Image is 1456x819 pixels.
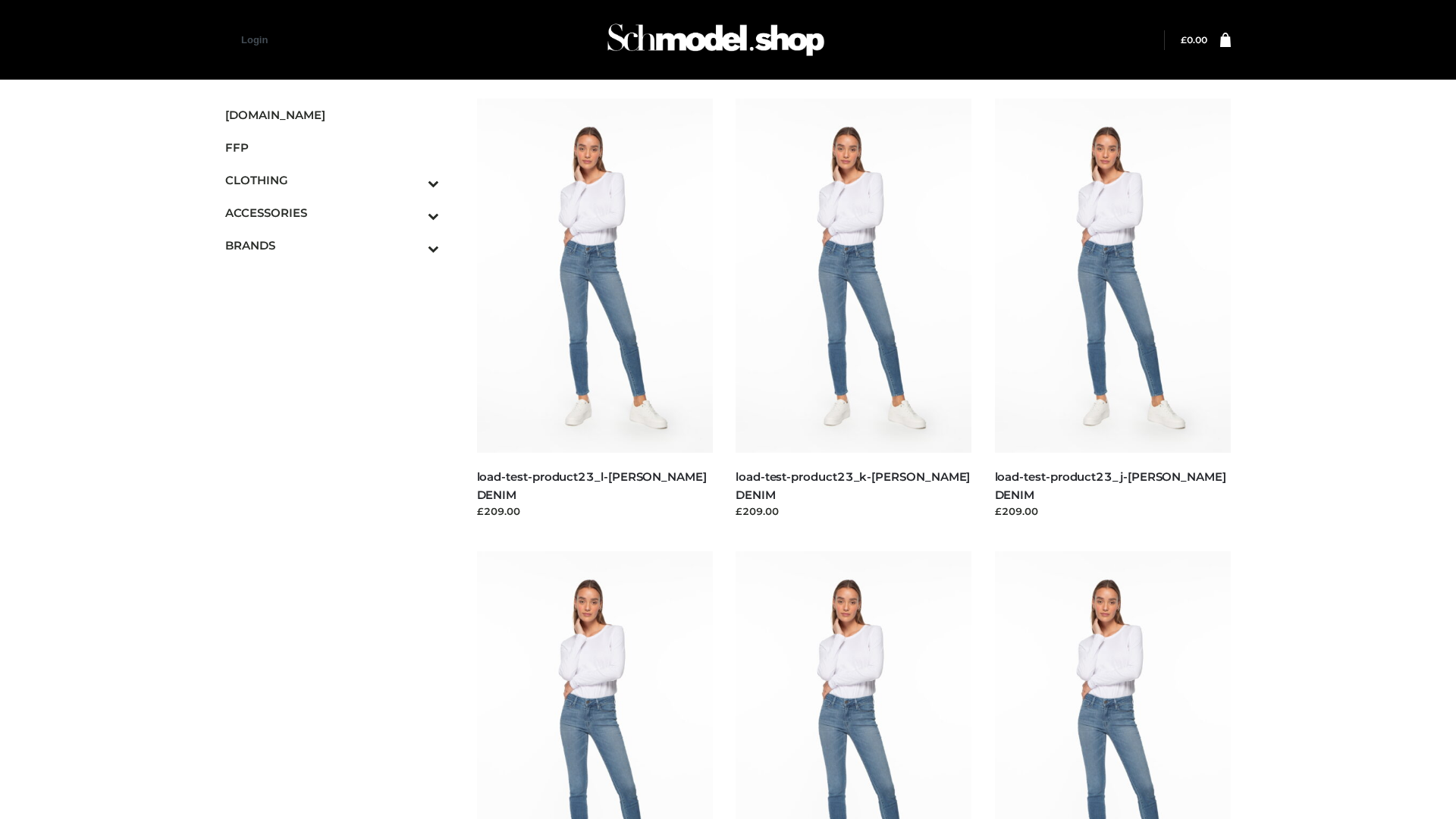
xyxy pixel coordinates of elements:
button: Toggle Submenu [386,229,439,262]
div: £209.00 [736,504,972,519]
a: CLOTHINGToggle Submenu [225,164,439,196]
a: BRANDSToggle Submenu [225,229,439,262]
span: £ [1181,34,1187,45]
a: [DOMAIN_NAME] [225,99,439,131]
span: FFP [225,139,439,156]
a: load-test-product23_k-[PERSON_NAME] DENIM [736,469,970,501]
button: Toggle Submenu [386,196,439,229]
a: £0.00 [1181,34,1207,45]
button: Toggle Submenu [386,164,439,196]
span: [DOMAIN_NAME] [225,106,439,124]
a: ACCESSORIESToggle Submenu [225,196,439,229]
bdi: 0.00 [1181,34,1207,45]
a: Login [241,34,268,45]
span: ACCESSORIES [225,204,439,221]
span: BRANDS [225,237,439,254]
a: load-test-product23_l-[PERSON_NAME] DENIM [477,469,707,501]
a: FFP [225,131,439,164]
a: load-test-product23_j-[PERSON_NAME] DENIM [995,469,1226,501]
div: £209.00 [995,504,1232,519]
div: £209.00 [477,504,714,519]
img: Schmodel Admin 964 [602,10,830,70]
span: CLOTHING [225,171,439,189]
